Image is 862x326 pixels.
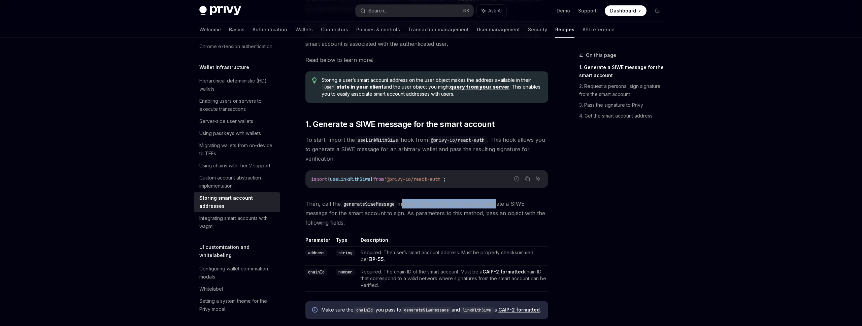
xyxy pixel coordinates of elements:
a: Setting a system theme for the Privy modal [194,295,280,315]
a: Using passkeys with wallets [194,127,280,139]
div: Custom account abstraction implementation [199,174,276,190]
svg: Info [312,307,319,314]
span: useLinkWithSiwe [330,176,370,182]
a: Connectors [321,22,348,38]
span: Then, call the method returned by the hook to generate a SIWE message for the smart account to si... [305,199,548,227]
a: 1. Generate a SIWE message for the smart account [579,62,668,81]
th: Description [358,237,548,247]
a: Custom account abstraction implementation [194,172,280,192]
a: Integrating smart accounts with wagmi [194,212,280,232]
a: CAIP-2 formatted [483,269,524,275]
div: Whitelabel [199,285,223,293]
button: Copy the contents from the code block [523,174,532,183]
div: Integrating smart accounts with wagmi [199,214,276,230]
th: Type [333,237,358,247]
div: Search... [368,7,387,15]
a: query from your server [450,84,509,90]
a: Wallets [295,22,313,38]
a: 2. Request a personal_sign signature from the smart account [579,81,668,100]
a: userstate in your client [322,84,384,90]
div: Storing smart account addresses [199,194,276,210]
a: Hierarchical deterministic (HD) wallets [194,75,280,95]
img: dark logo [199,6,241,15]
span: '@privy-io/react-auth' [384,176,443,182]
td: Required. The user’s smart account address. Must be properly checksummed per . [358,247,548,266]
code: @privy-io/react-auth [428,136,487,144]
a: Whitelabel [194,283,280,295]
a: Enabling users or servers to execute transactions [194,95,280,115]
b: state in your client [322,84,384,90]
div: Using passkeys with wallets [199,129,261,137]
th: Parameter [305,237,333,247]
code: chainId [354,307,375,314]
span: 1. Generate a SIWE message for the smart account [305,119,494,130]
code: linkWithSiwe [460,307,494,314]
span: import [311,176,327,182]
a: Basics [229,22,244,38]
a: Transaction management [408,22,469,38]
span: On this page [586,51,616,59]
a: Using chains with Tier 2 support [194,160,280,172]
h5: Wallet infrastructure [199,63,249,71]
code: generateSiweMessage [341,200,397,208]
span: To start, import the hook from . This hook allows you to generate a SIWE message for an arbitrary... [305,135,548,163]
button: Ask AI [477,5,506,17]
code: useLinkWithSiwe [355,136,401,144]
div: Using chains with Tier 2 support [199,162,270,170]
a: User management [477,22,520,38]
code: address [305,250,327,256]
a: Policies & controls [356,22,400,38]
span: { [327,176,330,182]
a: Demo [557,7,570,14]
span: Storing a user’s smart account address on the user object makes the address available in their an... [322,77,541,97]
a: API reference [583,22,615,38]
a: 4. Get the smart account address [579,110,668,121]
a: CAIP-2 formatted [498,307,540,313]
span: from [373,176,384,182]
span: ; [443,176,446,182]
div: Enabling users or servers to execute transactions [199,97,276,113]
button: Ask AI [534,174,542,183]
svg: Tip [312,77,317,84]
a: EIP-55 [368,256,384,262]
a: Support [578,7,597,14]
code: generateSiweMessage [401,307,452,314]
span: ⌘ K [462,8,469,13]
div: Setting a system theme for the Privy modal [199,297,276,313]
div: Hierarchical deterministic (HD) wallets [199,77,276,93]
code: string [336,250,355,256]
a: Migrating wallets from on-device to TEEs [194,139,280,160]
h5: UI customization and whitelabeling [199,243,280,259]
span: Read below to learn more! [305,55,548,65]
a: Security [528,22,547,38]
button: Report incorrect code [512,174,521,183]
span: Dashboard [610,7,636,14]
a: Authentication [253,22,287,38]
code: user [322,84,336,91]
a: Server-side user wallets [194,115,280,127]
a: Recipes [555,22,574,38]
a: 3. Pass the signature to Privy [579,100,668,110]
code: number [336,269,355,275]
span: Ask AI [488,7,502,14]
button: Search...⌘K [356,5,473,17]
a: Configuring wallet confirmation modals [194,263,280,283]
td: Required. The chain ID of the smart account. Must be a chain ID that correspond to a valid networ... [358,266,548,292]
button: Toggle dark mode [652,5,663,16]
code: chainId [305,269,327,275]
span: } [370,176,373,182]
div: Configuring wallet confirmation modals [199,265,276,281]
a: Storing smart account addresses [194,192,280,212]
div: Migrating wallets from on-device to TEEs [199,141,276,158]
a: Welcome [199,22,221,38]
span: Make sure the you pass to and is . [322,306,541,314]
div: Server-side user wallets [199,117,253,125]
a: Dashboard [605,5,646,16]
